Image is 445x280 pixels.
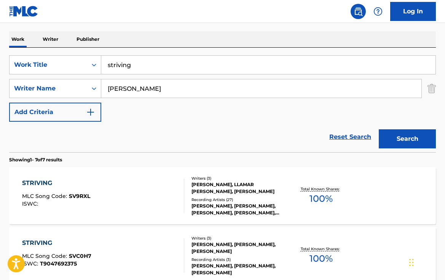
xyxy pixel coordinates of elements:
[191,181,286,195] div: [PERSON_NAME], LLAMAR [PERSON_NAME], [PERSON_NAME]
[14,84,83,93] div: Writer Name
[370,4,386,19] div: Help
[379,129,436,148] button: Search
[9,167,436,224] a: STRIVINGMLC Song Code:SV9RXLISWC:Writers (3)[PERSON_NAME], LLAMAR [PERSON_NAME], [PERSON_NAME]Rec...
[191,257,286,262] div: Recording Artists ( 3 )
[9,6,38,17] img: MLC Logo
[325,129,375,145] a: Reset Search
[301,186,341,192] p: Total Known Shares:
[9,31,27,47] p: Work
[409,251,414,274] div: Drag
[22,253,69,259] span: MLC Song Code :
[191,262,286,276] div: [PERSON_NAME], [PERSON_NAME], [PERSON_NAME]
[301,246,341,252] p: Total Known Shares:
[22,260,40,267] span: ISWC :
[86,108,95,117] img: 9d2ae6d4665cec9f34b9.svg
[354,7,363,16] img: search
[191,175,286,181] div: Writers ( 3 )
[22,179,90,188] div: STRIVING
[9,55,436,152] form: Search Form
[390,2,436,21] a: Log In
[9,156,62,163] p: Showing 1 - 7 of 7 results
[309,192,333,206] span: 100 %
[351,4,366,19] a: Public Search
[14,60,83,69] div: Work Title
[427,79,436,98] img: Delete Criterion
[40,260,77,267] span: T9047692375
[22,238,91,248] div: STRIVING
[74,31,102,47] p: Publisher
[191,241,286,255] div: [PERSON_NAME], [PERSON_NAME], [PERSON_NAME]
[22,193,69,200] span: MLC Song Code :
[407,243,445,280] iframe: Chat Widget
[373,7,383,16] img: help
[191,235,286,241] div: Writers ( 3 )
[191,203,286,216] div: [PERSON_NAME], [PERSON_NAME], [PERSON_NAME], [PERSON_NAME], [PERSON_NAME]
[9,103,101,122] button: Add Criteria
[69,193,90,200] span: SV9RXL
[309,252,333,266] span: 100 %
[191,197,286,203] div: Recording Artists ( 27 )
[69,253,91,259] span: SVC0H7
[40,31,61,47] p: Writer
[22,200,40,207] span: ISWC :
